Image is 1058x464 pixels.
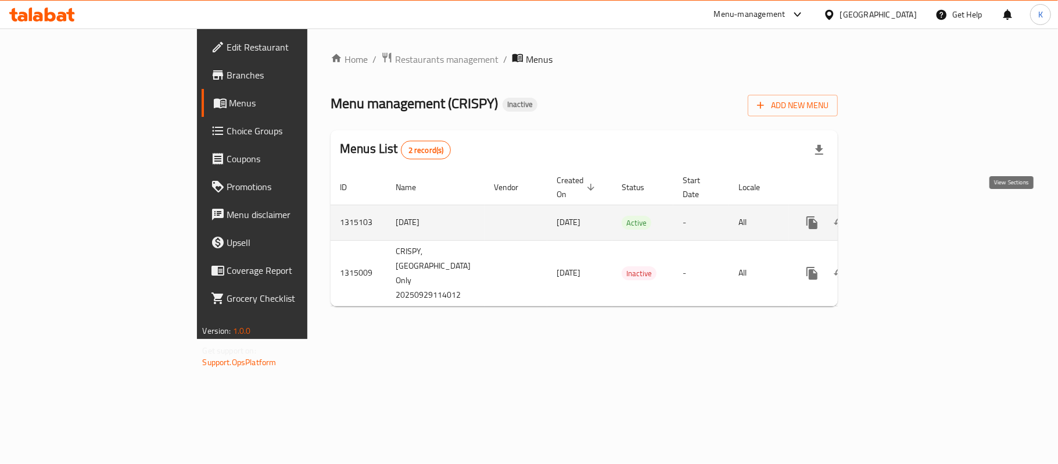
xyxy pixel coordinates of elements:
td: CRISPY,[GEOGRAPHIC_DATA] Only 20250929114012 [386,240,485,306]
a: Edit Restaurant [202,33,374,61]
td: All [729,205,789,240]
span: Grocery Checklist [227,291,364,305]
a: Coverage Report [202,256,374,284]
span: Locale [738,180,775,194]
span: Promotions [227,180,364,194]
button: Change Status [826,259,854,287]
span: K [1038,8,1043,21]
td: All [729,240,789,306]
td: - [673,205,729,240]
a: Grocery Checklist [202,284,374,312]
button: more [798,209,826,237]
th: Actions [789,170,919,205]
div: [GEOGRAPHIC_DATA] [840,8,917,21]
div: Inactive [622,266,657,280]
span: Edit Restaurant [227,40,364,54]
span: Upsell [227,235,364,249]
span: Start Date [683,173,715,201]
span: Inactive [503,99,537,109]
nav: breadcrumb [331,52,838,67]
a: Support.OpsPlatform [203,355,277,370]
a: Coupons [202,145,374,173]
button: more [798,259,826,287]
span: Branches [227,68,364,82]
span: Menus [526,52,553,66]
li: / [503,52,507,66]
span: Active [622,216,651,230]
span: Coverage Report [227,263,364,277]
div: Menu-management [714,8,786,22]
span: Menus [229,96,364,110]
span: Menu disclaimer [227,208,364,222]
span: ID [340,180,362,194]
div: Total records count [401,141,451,159]
button: Add New Menu [748,95,838,116]
span: Add New Menu [757,98,829,113]
button: Change Status [826,209,854,237]
span: Status [622,180,659,194]
td: - [673,240,729,306]
a: Menus [202,89,374,117]
a: Branches [202,61,374,89]
span: Name [396,180,431,194]
a: Choice Groups [202,117,374,145]
span: 2 record(s) [401,145,451,156]
a: Promotions [202,173,374,201]
div: Inactive [503,98,537,112]
h2: Menus List [340,140,451,159]
span: Get support on: [203,343,256,358]
a: Menu disclaimer [202,201,374,229]
span: Menu management ( CRISPY ) [331,90,498,116]
li: / [372,52,376,66]
span: 1.0.0 [233,323,251,338]
a: Restaurants management [381,52,498,67]
span: Vendor [494,180,533,194]
span: Coupons [227,152,364,166]
span: [DATE] [557,265,580,280]
span: Restaurants management [395,52,498,66]
div: Export file [805,136,833,164]
span: Version: [203,323,231,338]
table: enhanced table [331,170,919,306]
a: Upsell [202,229,374,256]
span: Inactive [622,267,657,280]
span: [DATE] [557,215,580,230]
span: Created On [557,173,598,201]
td: [DATE] [386,205,485,240]
span: Choice Groups [227,124,364,138]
